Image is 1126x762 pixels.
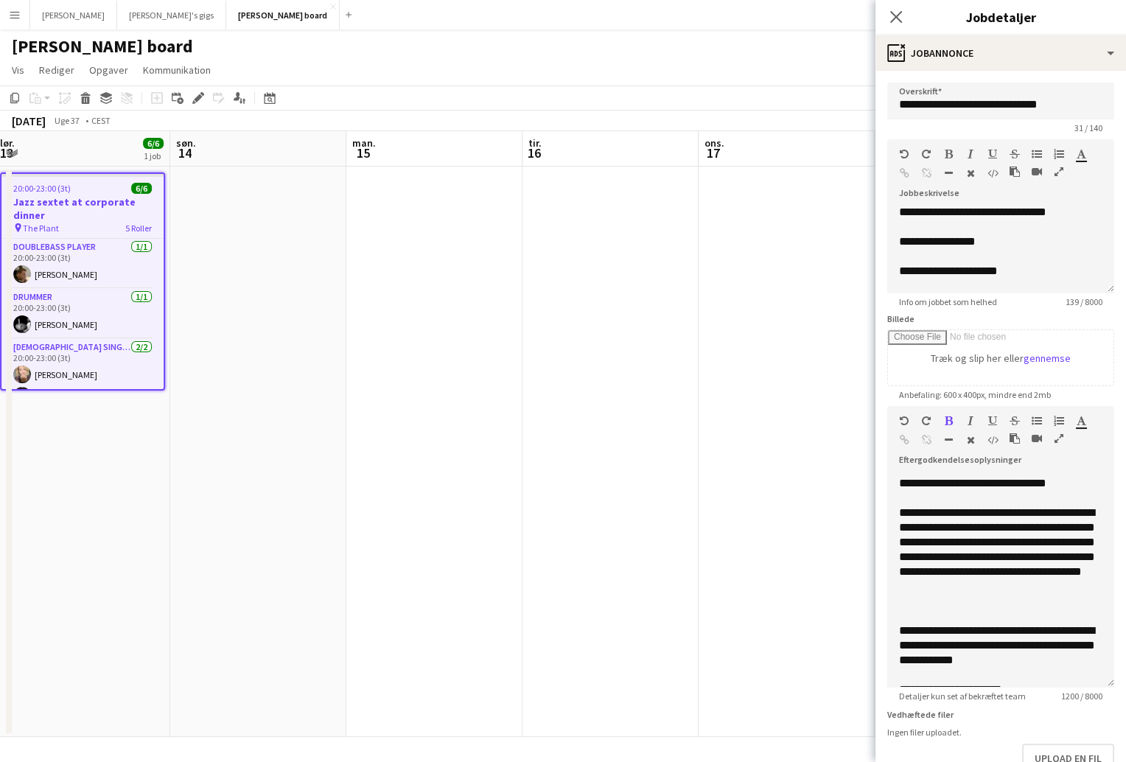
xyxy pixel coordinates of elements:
[1076,148,1086,160] button: Tekstfarve
[987,148,998,160] button: Understregning
[1,289,164,339] app-card-role: Drummer1/120:00-23:00 (3t)[PERSON_NAME]
[137,60,217,80] a: Kommunikation
[875,7,1126,27] h3: Jobdetaljer
[143,138,164,149] span: 6/6
[875,35,1126,71] div: Jobannonce
[125,223,152,234] span: 5 Roller
[526,144,542,161] span: 16
[1063,122,1114,133] span: 31 / 140
[1032,148,1042,160] button: Uordnet liste
[887,709,954,720] label: Vedhæftede filer
[1032,433,1042,444] button: Indsæt video
[91,115,111,126] div: CEST
[1010,148,1020,160] button: Gennemstreget
[704,136,724,150] span: ons.
[144,150,163,161] div: 1 job
[33,60,80,80] a: Rediger
[921,415,931,427] button: Gentag
[1,239,164,289] app-card-role: Doublebass Player1/120:00-23:00 (3t)[PERSON_NAME]
[176,136,196,150] span: søn.
[12,35,193,57] h1: [PERSON_NAME] board
[899,148,909,160] button: Fortryd
[1010,166,1020,178] button: Sæt ind som almindelig tekst
[1032,415,1042,427] button: Uordnet liste
[943,167,954,179] button: Vandret linje
[1054,166,1064,178] button: Fuld skærm
[1010,415,1020,427] button: Gennemstreget
[943,148,954,160] button: Fed
[1010,433,1020,444] button: Sæt ind som almindelig tekst
[987,415,998,427] button: Understregning
[887,296,1009,307] span: Info om jobbet som helhed
[1054,296,1114,307] span: 139 / 8000
[965,434,976,446] button: Ryd formatering
[30,1,117,29] button: [PERSON_NAME]
[23,223,59,234] span: The Plant
[965,148,976,160] button: Kursiv
[83,60,134,80] a: Opgaver
[12,63,24,77] span: Vis
[921,148,931,160] button: Gentag
[131,183,152,194] span: 6/6
[528,136,542,150] span: tir.
[987,434,998,446] button: HTML-kode
[1032,166,1042,178] button: Indsæt video
[887,389,1063,400] span: Anbefaling: 600 x 400px, mindre end 2mb
[702,144,724,161] span: 17
[13,183,71,194] span: 20:00-23:00 (3t)
[1076,415,1086,427] button: Tekstfarve
[6,60,30,80] a: Vis
[352,136,376,150] span: man.
[965,167,976,179] button: Ryd formatering
[1,195,164,222] h3: Jazz sextet at corporate dinner
[887,691,1038,702] span: Detaljer kun set af bekræftet team
[143,63,211,77] span: Kommunikation
[899,415,909,427] button: Fortryd
[1054,148,1064,160] button: Ordnet liste
[12,113,46,128] div: [DATE]
[174,144,196,161] span: 14
[943,415,954,427] button: Fed
[39,63,74,77] span: Rediger
[1054,433,1064,444] button: Fuld skærm
[49,115,85,126] span: Uge 37
[350,144,376,161] span: 15
[1049,691,1114,702] span: 1200 / 8000
[965,415,976,427] button: Kursiv
[1,339,164,415] app-card-role: [DEMOGRAPHIC_DATA] Singer2/220:00-23:00 (3t)[PERSON_NAME][PERSON_NAME] [PERSON_NAME]
[89,63,128,77] span: Opgaver
[887,727,1114,738] div: Ingen filer uploadet.
[117,1,226,29] button: [PERSON_NAME]'s gigs
[987,167,998,179] button: HTML-kode
[943,434,954,446] button: Vandret linje
[226,1,340,29] button: [PERSON_NAME] board
[1054,415,1064,427] button: Ordnet liste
